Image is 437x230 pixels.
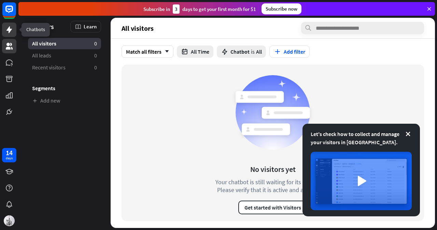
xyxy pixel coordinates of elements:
[94,52,97,59] aside: 0
[161,50,169,54] i: arrow_down
[230,48,250,55] span: Chatbot
[32,40,56,47] span: All visitors
[28,50,101,61] a: All leads 0
[311,130,412,146] div: Let's check how to collect and manage your visitors in [GEOGRAPHIC_DATA].
[122,24,154,32] span: All visitors
[28,95,101,106] a: Add new
[2,148,16,162] a: 14 days
[94,40,97,47] aside: 0
[269,45,310,58] button: Add filter
[311,152,412,210] img: image
[5,3,26,23] button: Open LiveChat chat widget
[256,48,262,55] span: All
[238,201,307,214] button: Get started with Visitors
[122,45,173,58] div: Match all filters
[6,150,13,156] div: 14
[6,156,13,161] div: days
[32,64,66,71] span: Recent visitors
[250,164,296,174] div: No visitors yet
[32,23,54,30] span: Visitors
[173,4,180,14] div: 3
[262,3,301,14] div: Subscribe now
[28,85,101,92] h3: Segments
[143,4,256,14] div: Subscribe in days to get your first month for $1
[32,52,51,59] span: All leads
[84,23,97,30] span: Learn
[28,62,101,73] a: Recent visitors 0
[94,64,97,71] aside: 0
[251,48,255,55] span: is
[177,45,213,58] button: All Time
[203,178,343,194] div: Your chatbot is still waiting for its first visitor. Please verify that it is active and accessible.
